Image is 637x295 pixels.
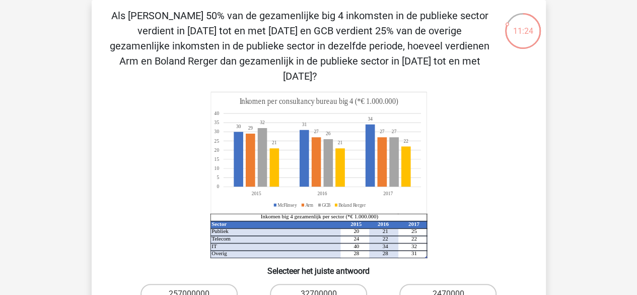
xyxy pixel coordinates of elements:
[214,156,219,162] tspan: 15
[353,250,359,256] tspan: 28
[382,243,388,249] tspan: 34
[214,138,219,144] tspan: 25
[260,120,265,126] tspan: 32
[211,243,217,249] tspan: IT
[382,250,388,256] tspan: 28
[350,221,362,227] tspan: 2015
[214,129,219,135] tspan: 30
[239,97,398,106] tspan: Inkomen per consultancy bureau big 4 (*€ 1.000.000)
[108,8,492,84] p: Als [PERSON_NAME] 50% van de gezamenlijke big 4 inkomsten in de publieke sector verdient in [DATE...
[411,250,416,256] tspan: 31
[260,213,378,220] tspan: Inkomen big 4 gezamenlijk per sector (*€ 1.000.000)
[353,235,359,242] tspan: 24
[353,243,359,249] tspan: 40
[277,202,297,208] tspan: McFlinsey
[391,129,396,135] tspan: 27
[338,202,366,208] tspan: Boland Rerger
[353,228,359,234] tspan: 20
[214,110,219,116] tspan: 40
[305,202,313,208] tspan: Arm
[108,258,530,276] h6: Selecteer het juiste antwoord
[403,138,408,144] tspan: 22
[325,131,330,137] tspan: 26
[248,125,252,131] tspan: 29
[314,129,384,135] tspan: 2727
[382,228,388,234] tspan: 21
[214,165,219,171] tspan: 10
[377,221,388,227] tspan: 2016
[408,221,419,227] tspan: 2017
[302,122,307,128] tspan: 31
[214,120,219,126] tspan: 35
[217,174,219,181] tspan: 5
[368,116,373,122] tspan: 34
[411,243,416,249] tspan: 32
[211,250,227,256] tspan: Overig
[411,228,416,234] tspan: 25
[236,123,241,129] tspan: 30
[271,140,342,146] tspan: 2121
[504,12,542,37] div: 11:24
[382,235,388,242] tspan: 22
[251,191,392,197] tspan: 201520162017
[411,235,416,242] tspan: 22
[322,202,331,208] tspan: GCB
[217,184,219,190] tspan: 0
[211,228,229,234] tspan: Publiek
[211,235,231,242] tspan: Telecom
[214,147,219,153] tspan: 20
[211,221,227,227] tspan: Sector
